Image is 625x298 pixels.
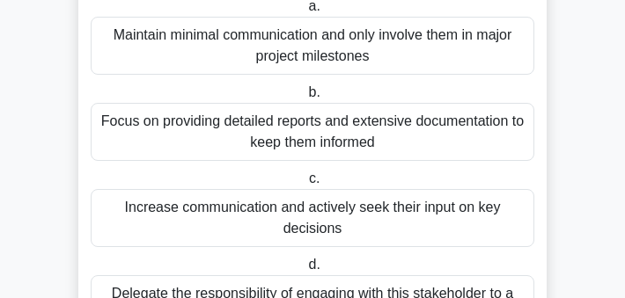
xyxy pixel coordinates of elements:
div: Maintain minimal communication and only involve them in major project milestones [91,17,534,75]
div: Focus on providing detailed reports and extensive documentation to keep them informed [91,103,534,161]
span: c. [309,171,320,185]
span: d. [309,257,320,272]
span: b. [309,84,320,99]
div: Increase communication and actively seek their input on key decisions [91,189,534,247]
